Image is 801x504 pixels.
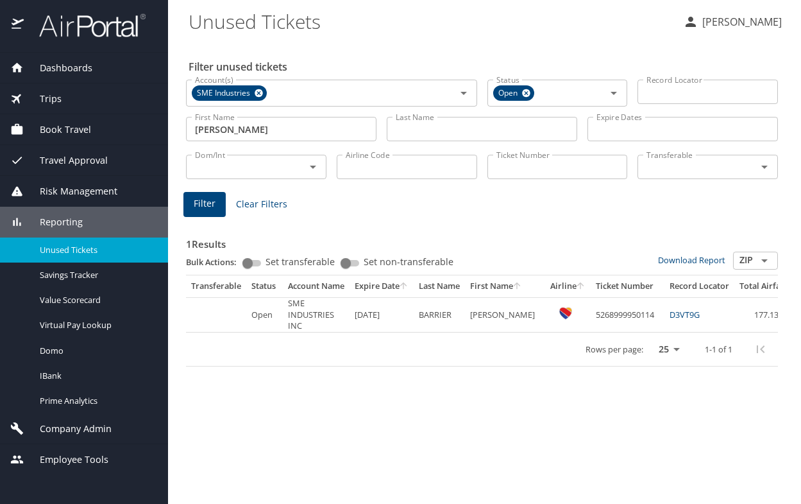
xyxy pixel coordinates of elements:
[236,196,287,213] span: Clear Filters
[40,370,153,382] span: IBank
[231,193,292,216] button: Clear Filters
[670,309,700,320] a: D3VT9G
[192,85,267,101] div: SME Industries
[414,297,465,333] td: BARRIER
[25,13,146,38] img: airportal-logo.png
[755,252,773,270] button: Open
[658,254,725,266] a: Download Report
[400,282,409,291] button: sort
[40,269,153,281] span: Savings Tracker
[189,1,673,41] h1: Unused Tickets
[189,56,780,77] h2: Filter unused tickets
[24,422,112,436] span: Company Admin
[545,275,591,297] th: Airline
[755,158,773,176] button: Open
[24,123,91,137] span: Book Travel
[246,297,283,333] td: Open
[24,184,117,198] span: Risk Management
[350,297,414,333] td: [DATE]
[605,84,623,102] button: Open
[350,275,414,297] th: Expire Date
[591,297,664,333] td: 5268999950114
[283,275,350,297] th: Account Name
[186,229,778,252] h3: 1 Results
[40,294,153,306] span: Value Scorecard
[40,345,153,357] span: Domo
[364,257,453,266] span: Set non-transferable
[678,10,787,33] button: [PERSON_NAME]
[559,307,572,320] img: Southwest Airlines
[24,61,92,75] span: Dashboards
[465,275,545,297] th: First Name
[577,282,586,291] button: sort
[493,85,534,101] div: Open
[191,281,241,292] div: Transferable
[186,256,247,268] p: Bulk Actions:
[304,158,322,176] button: Open
[40,319,153,331] span: Virtual Pay Lookup
[24,215,83,229] span: Reporting
[705,345,732,354] p: 1-1 of 1
[465,297,545,333] td: [PERSON_NAME]
[192,87,258,100] span: SME Industries
[513,282,522,291] button: sort
[414,275,465,297] th: Last Name
[455,84,473,102] button: Open
[40,244,153,256] span: Unused Tickets
[24,453,108,467] span: Employee Tools
[698,14,782,30] p: [PERSON_NAME]
[664,275,734,297] th: Record Locator
[266,257,335,266] span: Set transferable
[12,13,25,38] img: icon-airportal.png
[283,297,350,333] td: SME INDUSTRIES INC
[183,192,226,217] button: Filter
[40,395,153,407] span: Prime Analytics
[586,345,643,354] p: Rows per page:
[194,196,215,212] span: Filter
[24,92,62,106] span: Trips
[648,340,684,359] select: rows per page
[246,275,283,297] th: Status
[493,87,525,100] span: Open
[24,153,108,168] span: Travel Approval
[591,275,664,297] th: Ticket Number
